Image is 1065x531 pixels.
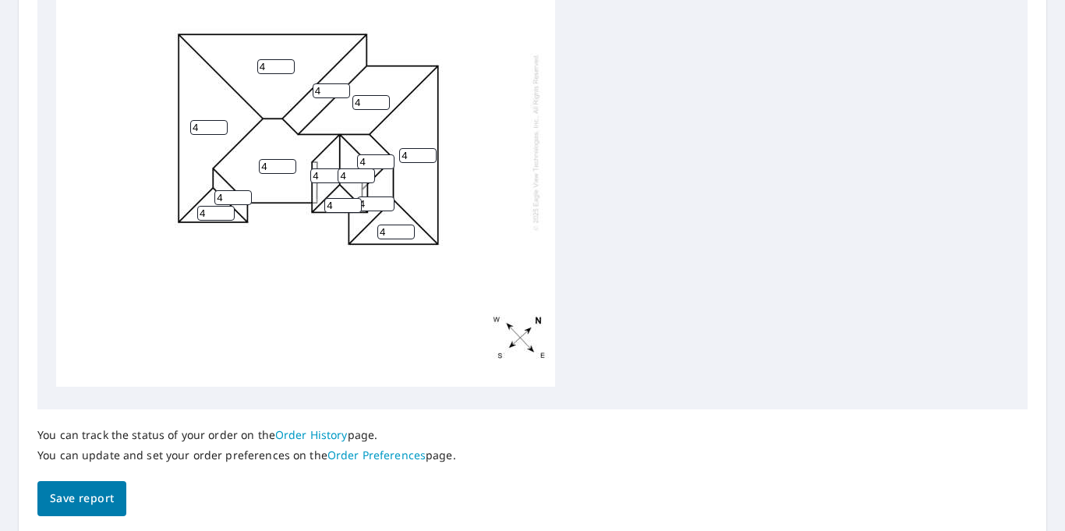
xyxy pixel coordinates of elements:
[327,448,426,462] a: Order Preferences
[275,427,348,442] a: Order History
[37,428,456,442] p: You can track the status of your order on the page.
[37,448,456,462] p: You can update and set your order preferences on the page.
[37,481,126,516] button: Save report
[50,489,114,508] span: Save report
